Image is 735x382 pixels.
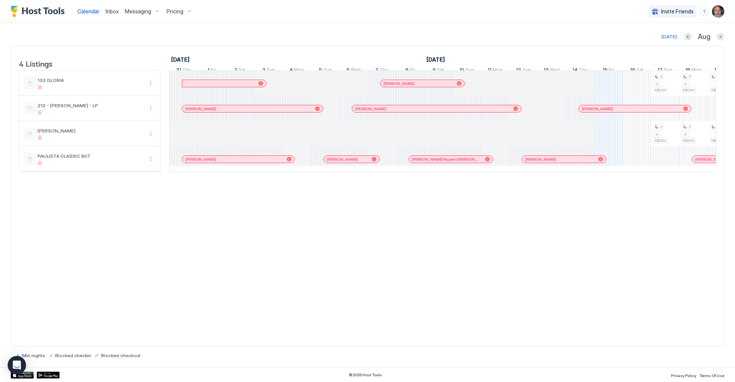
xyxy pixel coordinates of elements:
a: August 5, 2025 [317,65,333,76]
span: 7 [375,67,378,75]
span: R$290 [683,88,694,93]
span: [PERSON_NAME] Rapello [PERSON_NAME] [412,157,482,162]
span: Invite Friends [661,8,694,15]
span: Tue [522,67,531,75]
span: 1 [207,67,209,75]
span: Mon [294,67,304,75]
span: [PERSON_NAME] [185,157,216,162]
span: 6 [346,67,350,75]
span: 3 [688,74,691,79]
span: R$380 [655,138,666,143]
span: Thu [579,67,588,75]
a: August 1, 2025 [206,65,218,76]
span: Thu [182,67,191,75]
span: 212 - [PERSON_NAME] - LP [38,103,143,108]
span: 5 [319,67,322,75]
a: July 31, 2025 [174,65,193,76]
a: August 17, 2025 [656,65,674,76]
span: Mon [493,67,503,75]
a: August 18, 2025 [683,65,703,76]
span: [PERSON_NAME] [185,106,216,111]
a: August 11, 2025 [486,65,505,76]
span: 12 [516,67,521,75]
div: menu [146,104,155,113]
span: [PERSON_NAME] [327,157,358,162]
button: Previous month [684,33,692,41]
div: menu [146,129,155,138]
span: Privacy Policy [671,373,696,378]
span: R$400 [711,138,723,143]
span: [PERSON_NAME] [38,128,143,134]
span: Blocked checkout [101,353,140,358]
a: August 14, 2025 [570,65,590,76]
span: 3 [688,124,691,129]
a: Inbox [106,7,119,15]
span: 3 [660,124,662,129]
span: Calendar [77,8,100,15]
span: Thu [379,67,388,75]
span: 3 [660,74,662,79]
a: Privacy Policy [671,371,696,379]
div: Open Intercom Messenger [8,356,26,374]
a: Calendar [77,7,100,15]
a: August 19, 2025 [712,65,731,76]
span: [PERSON_NAME] [525,157,556,162]
span: 17 [658,67,663,75]
span: 4 Listings [19,57,52,69]
span: 2 [234,67,237,75]
button: More options [146,78,155,88]
a: August 1, 2025 [425,54,447,65]
button: More options [146,104,155,113]
a: Host Tools Logo [11,6,68,17]
div: [DATE] [661,33,677,40]
a: August 8, 2025 [403,65,417,76]
div: menu [146,154,155,163]
span: 14 [572,67,578,75]
a: August 4, 2025 [287,65,306,76]
span: Tue [323,67,332,75]
a: August 15, 2025 [601,65,616,76]
span: Terms Of Use [699,373,724,378]
span: 19 [714,67,719,75]
span: 18 [685,67,690,75]
div: User profile [712,5,724,18]
span: Pricing [167,8,183,15]
span: 8 [405,67,408,75]
span: 11 [488,67,492,75]
span: Mon [691,67,701,75]
span: Sun [266,67,275,75]
span: PAULISTA CLASSIC 807 [38,153,143,159]
span: R$400 [683,138,694,143]
div: App Store [11,372,34,379]
a: August 2, 2025 [232,65,248,76]
a: August 12, 2025 [514,65,532,76]
a: August 3, 2025 [260,65,277,76]
span: 10 [459,67,464,75]
span: Fri [410,67,415,75]
button: [DATE] [660,32,678,41]
span: Messaging [125,8,151,15]
span: © 2025 Host Tools [349,372,382,377]
a: Terms Of Use [699,371,724,379]
span: 9 [433,67,436,75]
span: Aug [698,33,710,41]
span: Fri [609,67,614,75]
span: Sat [238,67,246,75]
a: August 13, 2025 [542,65,562,76]
button: More options [146,129,155,138]
div: menu [146,78,155,88]
span: Sat [437,67,444,75]
span: 31 [176,67,181,75]
button: Next month [717,33,724,41]
span: Min nights [22,353,45,358]
span: [PERSON_NAME] [582,106,613,111]
span: Inbox [106,8,119,15]
a: Google Play Store [37,372,60,379]
span: 16 [630,67,635,75]
span: R$290 [711,88,723,93]
span: Sun [664,67,672,75]
span: Wed [550,67,560,75]
a: August 16, 2025 [628,65,645,76]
